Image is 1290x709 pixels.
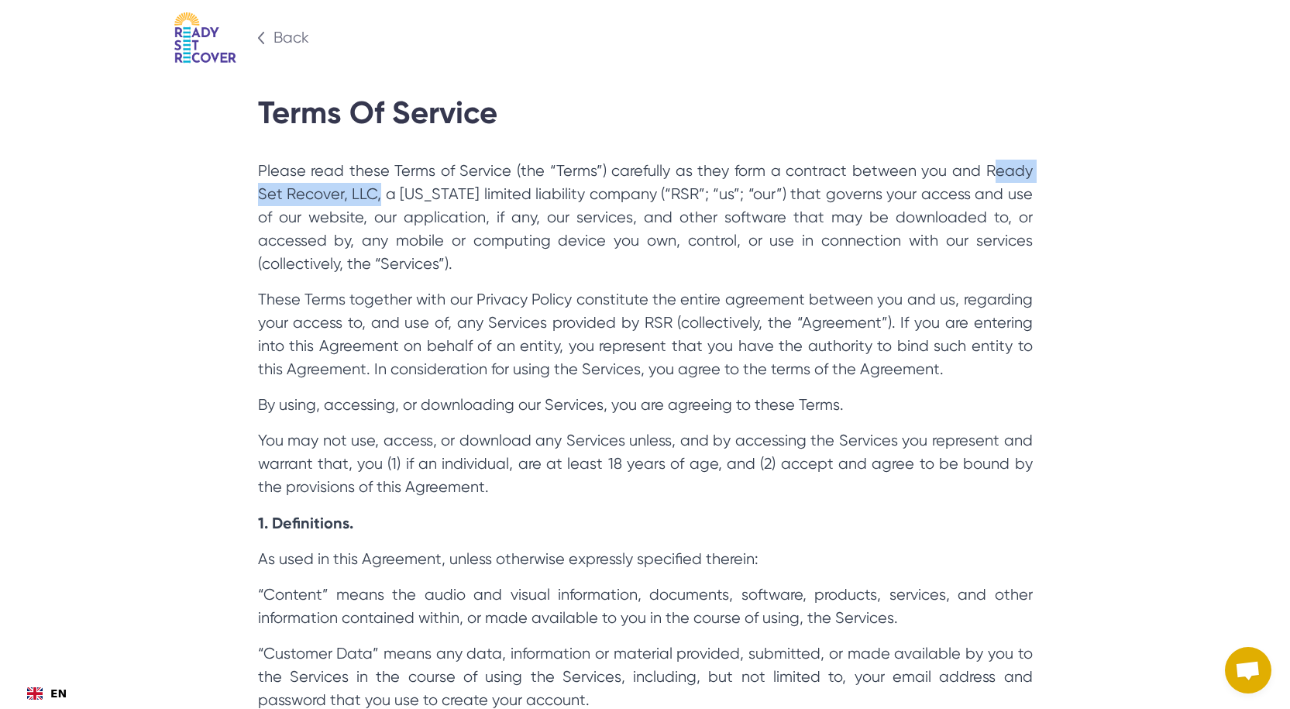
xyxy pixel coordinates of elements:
[258,514,353,532] b: 1. Definitions.
[255,27,309,49] a: Big arrow icn Back
[273,27,309,49] div: Back
[258,583,1033,630] p: “Content” means the audio and visual information, documents, software, products, services, and ot...
[174,12,236,64] img: Logo
[258,288,1033,381] p: These Terms together with our Privacy Policy constitute the entire agreement between you and us, ...
[258,160,1033,276] p: Please read these Terms of Service (the “Terms”) carefully as they form a contract between you an...
[15,678,78,709] div: Language selected: English
[27,686,67,702] a: EN
[258,429,1033,499] p: You may not use, access, or download any Services unless, and by accessing the Services you repre...
[258,548,1033,571] p: As used in this Agreement, unless otherwise expressly specified therein:
[255,32,267,44] img: Big arrow icn
[27,687,43,700] img: English flag
[1225,647,1271,694] div: Open chat
[258,98,1033,129] h1: Terms Of Service
[15,678,78,709] div: Language Switcher
[258,394,1033,417] p: By using, accessing, or downloading our Services, you are agreeing to these Terms.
